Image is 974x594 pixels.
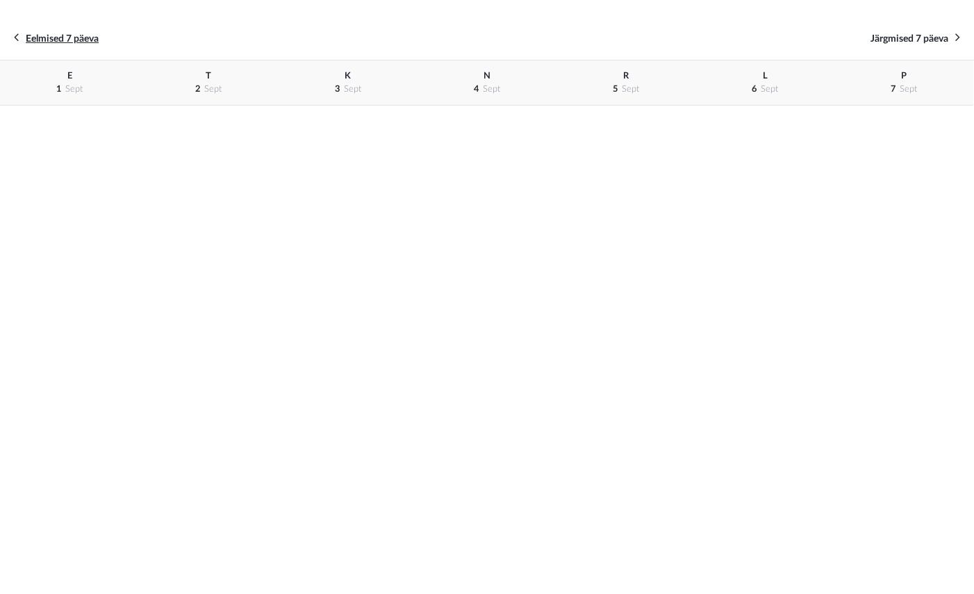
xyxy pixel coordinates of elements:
span: 2 [195,85,200,93]
span: Järgmised 7 päeva [870,34,948,44]
span: T [206,72,211,80]
span: K [345,72,351,80]
span: sept [900,85,917,93]
span: L [763,72,768,80]
span: sept [204,85,222,93]
span: P [901,72,907,80]
span: R [623,72,629,80]
span: sept [483,85,500,93]
span: 7 [891,85,895,93]
span: 5 [613,85,618,93]
span: E [67,72,72,80]
span: sept [65,85,83,93]
span: N [484,72,490,80]
a: Järgmised 7 päeva [870,31,960,46]
a: Eelmised 7 päeva [14,31,99,46]
span: sept [761,85,778,93]
span: 6 [752,85,757,93]
span: Eelmised 7 päeva [26,34,99,44]
span: 4 [474,85,479,93]
span: sept [344,85,361,93]
span: sept [622,85,639,93]
span: 3 [335,85,340,93]
span: 1 [56,85,61,93]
